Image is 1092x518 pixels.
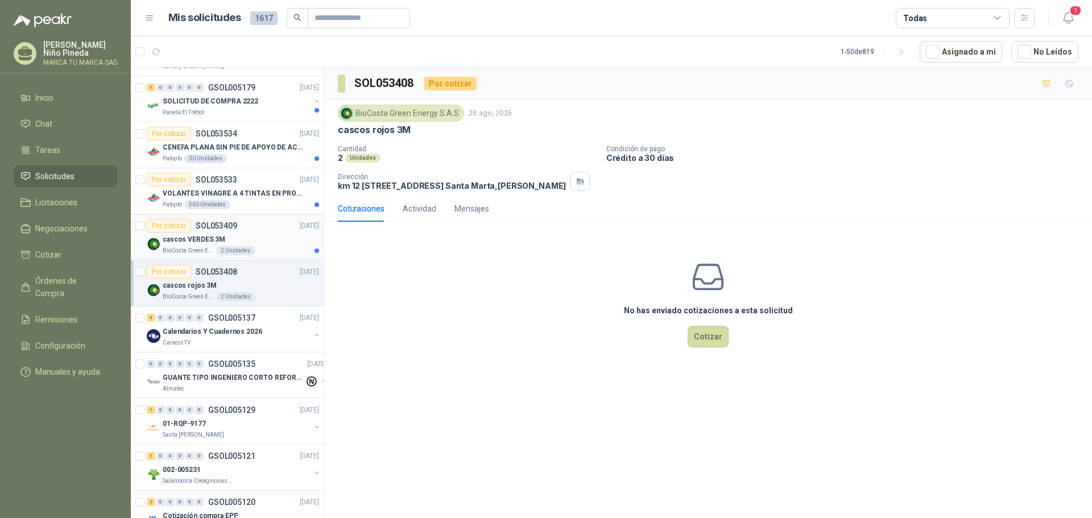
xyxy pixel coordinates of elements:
[300,267,319,277] p: [DATE]
[208,360,255,368] p: GSOL005135
[131,168,324,214] a: Por cotizarSOL053533[DATE] Company LogoVOLANTES VINAGRE A 4 TINTAS EN PROPALCOTE VER ARCHIVO ADJU...
[163,188,304,199] p: VOLANTES VINAGRE A 4 TINTAS EN PROPALCOTE VER ARCHIVO ADJUNTO
[454,202,489,215] div: Mensajes
[176,406,184,414] div: 0
[147,173,191,187] div: Por cotizar
[147,375,160,389] img: Company Logo
[147,311,321,347] a: 3 0 0 0 0 0 GSOL005137[DATE] Company LogoCalendarios Y Cuadernos 2026Caracol TV
[176,452,184,460] div: 0
[163,154,182,163] p: Patojito
[185,498,194,506] div: 0
[163,142,304,153] p: CENEFA PLANA SIN PIE DE APOYO DE ACUERDO A LA IMAGEN ADJUNTA
[166,360,175,368] div: 0
[196,130,237,138] p: SOL053534
[156,84,165,92] div: 0
[345,154,380,163] div: Unidades
[163,430,224,440] p: Santa [PERSON_NAME]
[250,11,278,25] span: 1617
[163,280,217,291] p: cascos rojos 3M
[163,234,225,245] p: cascos VERDES 3M
[208,452,255,460] p: GSOL005121
[147,357,329,393] a: 0 0 0 0 0 0 GSOL005135[DATE] Company LogoGUANTE TIPO INGENIERO CORTO REFORZADOAlmatec
[163,338,191,347] p: Caracol TV
[185,360,194,368] div: 0
[147,467,160,481] img: Company Logo
[166,452,175,460] div: 0
[196,176,237,184] p: SOL053533
[43,41,117,57] p: [PERSON_NAME] Niño Pineda
[14,14,72,27] img: Logo peakr
[147,283,160,297] img: Company Logo
[14,309,117,330] a: Remisiones
[208,314,255,322] p: GSOL005137
[300,497,319,508] p: [DATE]
[14,361,117,383] a: Manuales y ayuda
[147,219,191,233] div: Por cotizar
[195,84,204,92] div: 0
[14,218,117,239] a: Negociaciones
[163,108,204,117] p: Panela El Trébol
[147,191,160,205] img: Company Logo
[1011,41,1078,63] button: No Leídos
[35,118,52,130] span: Chat
[293,14,301,22] span: search
[338,153,343,163] p: 2
[35,170,75,183] span: Solicitudes
[338,105,464,122] div: BioCosta Green Energy S.A.S
[147,452,155,460] div: 1
[147,127,191,140] div: Por cotizar
[338,124,411,136] p: cascos rojos 3M
[35,222,88,235] span: Negociaciones
[469,108,512,119] p: 26 ago, 2025
[14,87,117,109] a: Inicio
[43,59,117,66] p: MARCA TU MARCA SAS
[35,144,60,156] span: Tareas
[1058,8,1078,28] button: 1
[147,329,160,343] img: Company Logo
[163,372,304,383] p: GUANTE TIPO INGENIERO CORTO REFORZADO
[147,498,155,506] div: 2
[35,366,100,378] span: Manuales y ayuda
[131,260,324,306] a: Por cotizarSOL053408[DATE] Company Logocascos rojos 3MBioCosta Green Energy S.A.S2 Unidades
[163,246,214,255] p: BioCosta Green Energy S.A.S
[147,314,155,322] div: 3
[300,405,319,416] p: [DATE]
[208,406,255,414] p: GSOL005129
[216,246,255,255] div: 2 Unidades
[14,139,117,161] a: Tareas
[147,360,155,368] div: 0
[184,154,227,163] div: 30 Unidades
[35,248,61,261] span: Cotizar
[606,153,1087,163] p: Crédito a 30 días
[163,465,201,475] p: 002-005231
[163,326,262,337] p: Calendarios Y Cuadernos 2026
[14,270,117,304] a: Órdenes de Compra
[168,10,241,26] h1: Mis solicitudes
[195,314,204,322] div: 0
[156,406,165,414] div: 0
[1069,5,1082,16] span: 1
[131,214,324,260] a: Por cotizarSOL053409[DATE] Company Logocascos VERDES 3MBioCosta Green Energy S.A.S2 Unidades
[14,165,117,187] a: Solicitudes
[166,406,175,414] div: 0
[184,200,230,209] div: 560 Unidades
[35,92,53,104] span: Inicio
[354,74,415,92] h3: SOL053408
[163,384,184,393] p: Almatec
[166,84,175,92] div: 0
[163,418,206,429] p: 01-RQP-9177
[208,498,255,506] p: GSOL005120
[147,421,160,435] img: Company Logo
[338,181,566,190] p: km 12 [STREET_ADDRESS] Santa Marta , [PERSON_NAME]
[147,449,321,486] a: 1 0 0 0 0 0 GSOL005121[DATE] Company Logo002-005231Salamanca Oleaginosas SAS
[920,41,1002,63] button: Asignado a mi
[166,498,175,506] div: 0
[185,84,194,92] div: 0
[35,339,85,352] span: Configuración
[841,43,911,61] div: 1 - 50 de 819
[166,314,175,322] div: 0
[300,82,319,93] p: [DATE]
[606,145,1087,153] p: Condición de pago
[300,175,319,185] p: [DATE]
[147,237,160,251] img: Company Logo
